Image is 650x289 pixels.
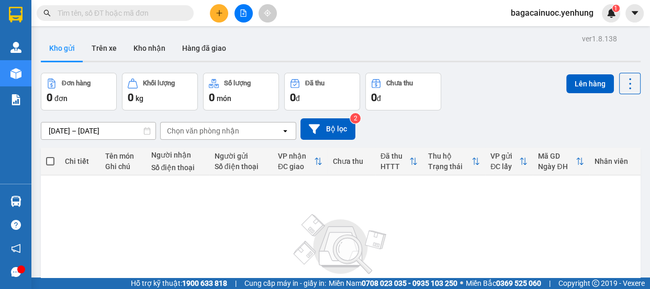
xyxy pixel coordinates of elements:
button: Bộ lọc [300,118,355,140]
div: Thu hộ [428,152,472,160]
th: Toggle SortBy [423,148,485,175]
sup: 1 [612,5,620,12]
span: plus [216,9,223,17]
span: message [11,267,21,277]
span: question-circle [11,220,21,230]
span: 0 [128,91,133,104]
span: caret-down [630,8,640,18]
button: caret-down [625,4,644,23]
div: Mã GD [538,152,576,160]
span: bagacainuoc.yenhung [502,6,602,19]
div: Chi tiết [65,157,95,165]
div: Ngày ĐH [538,162,576,171]
img: warehouse-icon [10,42,21,53]
div: Trạng thái [428,162,472,171]
span: 0 [209,91,215,104]
img: svg+xml;base64,PHN2ZyBjbGFzcz0ibGlzdC1wbHVnX19zdmciIHhtbG5zPSJodHRwOi8vd3d3LnczLm9yZy8yMDAwL3N2Zy... [288,208,393,281]
th: Toggle SortBy [533,148,589,175]
input: Select a date range. [41,123,155,139]
input: Tìm tên, số ĐT hoặc mã đơn [58,7,181,19]
div: Đã thu [380,152,409,160]
div: VP gửi [490,152,519,160]
span: đơn [54,94,68,103]
button: Số lượng0món [203,73,279,110]
img: icon-new-feature [607,8,616,18]
img: logo-vxr [9,7,23,23]
button: Hàng đã giao [174,36,234,61]
img: solution-icon [10,94,21,105]
div: ĐC giao [278,162,314,171]
span: 1 [614,5,618,12]
button: Trên xe [83,36,125,61]
strong: 0369 525 060 [496,279,541,287]
span: search [43,9,51,17]
strong: 0708 023 035 - 0935 103 250 [362,279,457,287]
div: ver 1.8.138 [582,33,617,45]
button: Lên hàng [566,74,614,93]
span: 0 [47,91,52,104]
button: Đã thu0đ [284,73,360,110]
span: 0 [371,91,377,104]
div: ĐC lấy [490,162,519,171]
div: Số điện thoại [215,162,267,171]
th: Toggle SortBy [375,148,423,175]
th: Toggle SortBy [485,148,533,175]
span: Miền Bắc [466,277,541,289]
button: Chưa thu0đ [365,73,441,110]
span: | [549,277,551,289]
span: đ [377,94,381,103]
span: Miền Nam [329,277,457,289]
div: Đơn hàng [62,80,91,87]
div: HTTT [380,162,409,171]
div: Số điện thoại [151,163,204,172]
button: aim [259,4,277,23]
th: Toggle SortBy [273,148,328,175]
span: ⚪️ [460,281,463,285]
div: Chưa thu [333,157,370,165]
div: Người gửi [215,152,267,160]
svg: open [281,127,289,135]
div: Nhân viên [595,157,635,165]
span: Cung cấp máy in - giấy in: [244,277,326,289]
sup: 2 [350,113,361,124]
span: copyright [592,280,599,287]
div: Chọn văn phòng nhận [167,126,239,136]
span: kg [136,94,143,103]
strong: 1900 633 818 [182,279,227,287]
span: món [217,94,231,103]
button: Kho gửi [41,36,83,61]
span: | [235,277,237,289]
span: file-add [240,9,247,17]
div: Tên món [105,152,141,160]
button: Kho nhận [125,36,174,61]
span: đ [296,94,300,103]
div: VP nhận [278,152,314,160]
span: aim [264,9,271,17]
button: Đơn hàng0đơn [41,73,117,110]
span: Hỗ trợ kỹ thuật: [131,277,227,289]
div: Khối lượng [143,80,175,87]
button: file-add [234,4,253,23]
img: warehouse-icon [10,68,21,79]
button: plus [210,4,228,23]
div: Đã thu [305,80,324,87]
div: Số lượng [224,80,251,87]
span: 0 [290,91,296,104]
div: Người nhận [151,151,204,159]
div: Chưa thu [386,80,413,87]
img: warehouse-icon [10,196,21,207]
button: Khối lượng0kg [122,73,198,110]
span: notification [11,243,21,253]
div: Ghi chú [105,162,141,171]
